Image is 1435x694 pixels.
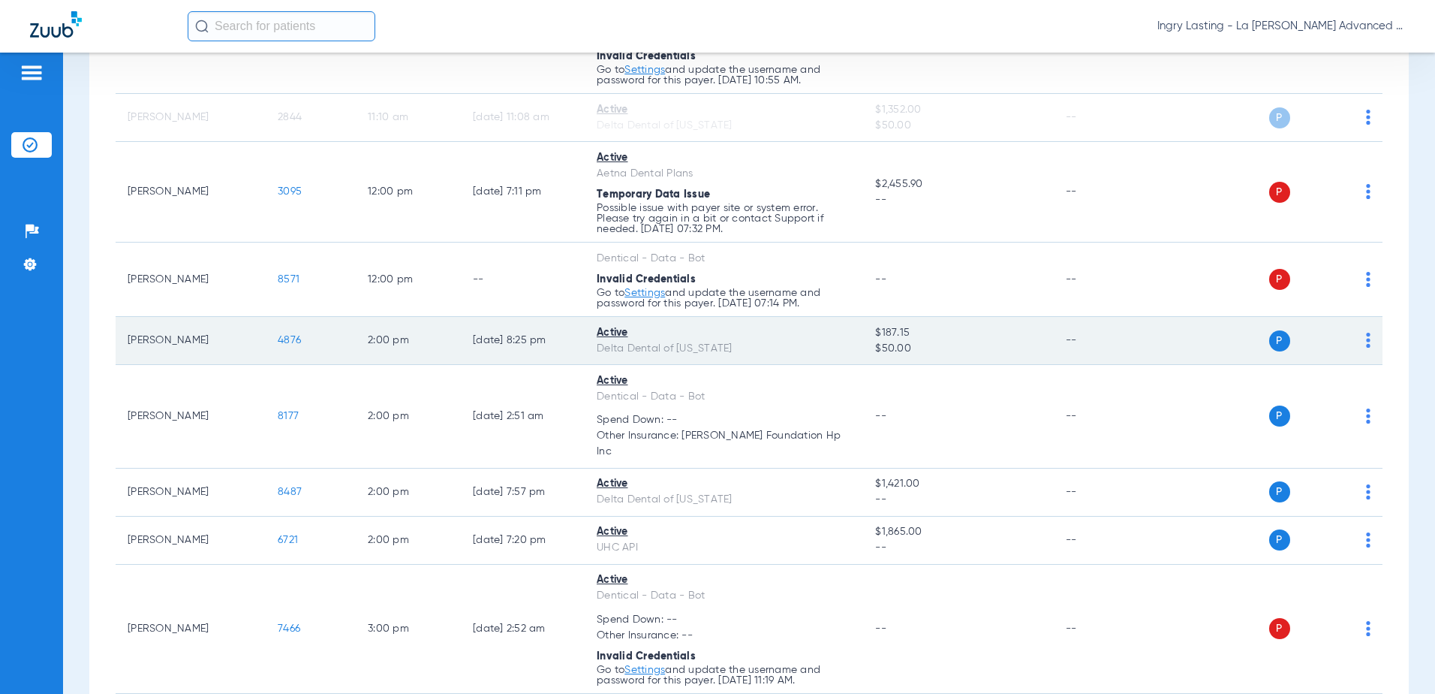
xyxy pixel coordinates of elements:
[597,492,851,508] div: Delta Dental of [US_STATE]
[1054,365,1155,469] td: --
[875,623,886,634] span: --
[356,243,461,317] td: 12:00 PM
[1269,269,1290,290] span: P
[597,612,851,628] span: Spend Down: --
[30,11,82,38] img: Zuub Logo
[597,540,851,556] div: UHC API
[356,365,461,469] td: 2:00 PM
[875,177,1041,192] span: $2,455.90
[624,65,665,75] a: Settings
[1157,19,1405,34] span: Ingry Lasting - La [PERSON_NAME] Advanced Dentistry
[356,517,461,565] td: 2:00 PM
[597,102,851,118] div: Active
[20,64,44,82] img: hamburger-icon
[278,186,302,197] span: 3095
[278,535,298,545] span: 6721
[875,411,886,421] span: --
[1054,243,1155,317] td: --
[597,118,851,134] div: Delta Dental of [US_STATE]
[356,142,461,243] td: 12:00 PM
[597,166,851,182] div: Aetna Dental Plans
[461,243,585,317] td: --
[356,317,461,365] td: 2:00 PM
[597,412,851,428] span: Spend Down: --
[597,325,851,341] div: Active
[597,189,710,200] span: Temporary Data Issue
[1269,182,1290,203] span: P
[116,469,266,517] td: [PERSON_NAME]
[278,623,300,634] span: 7466
[1269,481,1290,502] span: P
[597,588,851,604] div: Dentical - Data - Bot
[278,274,299,285] span: 8571
[875,192,1041,208] span: --
[597,651,696,662] span: Invalid Credentials
[1054,469,1155,517] td: --
[875,476,1041,492] span: $1,421.00
[278,487,302,497] span: 8487
[597,51,696,62] span: Invalid Credentials
[116,517,266,565] td: [PERSON_NAME]
[597,389,851,405] div: Dentical - Data - Bot
[1366,272,1370,287] img: group-dot-blue.svg
[597,665,851,686] p: Go to and update the username and password for this payer. [DATE] 11:19 AM.
[875,274,886,285] span: --
[1360,622,1435,694] iframe: Chat Widget
[597,628,851,644] span: Other Insurance: --
[597,65,851,86] p: Go to and update the username and password for this payer. [DATE] 10:55 AM.
[597,373,851,389] div: Active
[1054,517,1155,565] td: --
[116,243,266,317] td: [PERSON_NAME]
[1269,618,1290,639] span: P
[116,365,266,469] td: [PERSON_NAME]
[1269,530,1290,551] span: P
[875,325,1041,341] span: $187.15
[461,94,585,142] td: [DATE] 11:08 AM
[356,94,461,142] td: 11:10 AM
[875,341,1041,357] span: $50.00
[1054,317,1155,365] td: --
[597,428,851,460] span: Other Insurance: [PERSON_NAME] Foundation Hp Inc
[1366,621,1370,636] img: group-dot-blue.svg
[597,288,851,309] p: Go to and update the username and password for this payer. [DATE] 07:14 PM.
[1054,142,1155,243] td: --
[278,112,302,122] span: 2844
[461,142,585,243] td: [DATE] 7:11 PM
[597,572,851,588] div: Active
[1366,184,1370,199] img: group-dot-blue.svg
[1269,330,1290,352] span: P
[875,540,1041,556] span: --
[597,274,696,285] span: Invalid Credentials
[195,20,209,33] img: Search Icon
[1366,110,1370,125] img: group-dot-blue.svg
[597,150,851,166] div: Active
[116,142,266,243] td: [PERSON_NAME]
[461,517,585,565] td: [DATE] 7:20 PM
[597,341,851,357] div: Delta Dental of [US_STATE]
[116,94,266,142] td: [PERSON_NAME]
[278,335,301,345] span: 4876
[278,411,299,421] span: 8177
[188,11,375,41] input: Search for patients
[1366,484,1370,499] img: group-dot-blue.svg
[1269,107,1290,128] span: P
[461,317,585,365] td: [DATE] 8:25 PM
[597,524,851,540] div: Active
[875,492,1041,508] span: --
[597,251,851,267] div: Dentical - Data - Bot
[1054,94,1155,142] td: --
[624,665,665,675] a: Settings
[624,288,665,298] a: Settings
[875,102,1041,118] span: $1,352.00
[1366,333,1370,348] img: group-dot-blue.svg
[875,118,1041,134] span: $50.00
[1366,533,1370,548] img: group-dot-blue.svg
[1269,406,1290,427] span: P
[597,476,851,492] div: Active
[875,524,1041,540] span: $1,865.00
[116,317,266,365] td: [PERSON_NAME]
[461,365,585,469] td: [DATE] 2:51 AM
[461,469,585,517] td: [DATE] 7:57 PM
[597,203,851,234] p: Possible issue with payer site or system error. Please try again in a bit or contact Support if n...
